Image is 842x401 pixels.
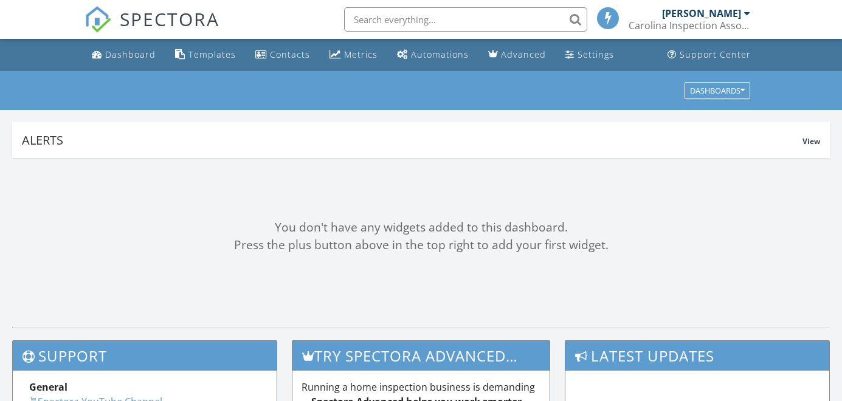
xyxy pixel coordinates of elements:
a: Advanced [483,44,551,66]
h3: Latest Updates [565,341,829,371]
div: Metrics [344,49,378,60]
a: Settings [561,44,619,66]
h3: Try spectora advanced [DATE] [292,341,549,371]
div: You don't have any widgets added to this dashboard. [12,219,830,236]
div: [PERSON_NAME] [662,7,741,19]
div: Settings [578,49,614,60]
img: The Best Home Inspection Software - Spectora [85,6,111,33]
div: Automations [411,49,469,60]
strong: General [29,380,67,394]
a: Automations (Basic) [392,44,474,66]
h3: Support [13,341,277,371]
div: Support Center [680,49,751,60]
div: Advanced [501,49,546,60]
div: Templates [188,49,236,60]
div: Carolina Inspection Associates [629,19,750,32]
div: Dashboard [105,49,156,60]
a: Dashboard [87,44,160,66]
span: View [802,136,820,146]
span: SPECTORA [120,6,219,32]
div: Press the plus button above in the top right to add your first widget. [12,236,830,254]
div: Contacts [270,49,310,60]
a: Metrics [325,44,382,66]
a: SPECTORA [85,16,219,42]
a: Support Center [663,44,756,66]
div: Dashboards [690,86,745,95]
input: Search everything... [344,7,587,32]
div: Alerts [22,132,802,148]
button: Dashboards [685,82,750,99]
a: Contacts [250,44,315,66]
a: Templates [170,44,241,66]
